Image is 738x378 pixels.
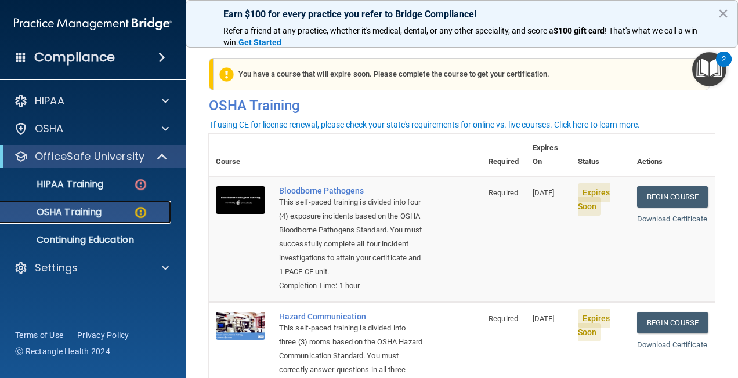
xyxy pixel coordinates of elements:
a: Terms of Use [15,329,63,341]
img: danger-circle.6113f641.png [133,177,148,192]
button: If using CE for license renewal, please check your state's requirements for online vs. live cours... [209,119,642,130]
span: Expires Soon [578,183,610,216]
a: OSHA [14,122,169,136]
a: Hazard Communication [279,312,424,321]
th: Status [571,134,630,176]
th: Actions [630,134,715,176]
th: Required [482,134,526,176]
span: Required [489,314,518,323]
strong: Get Started [238,38,281,47]
a: Download Certificate [637,215,707,223]
a: HIPAA [14,94,169,108]
a: Bloodborne Pathogens [279,186,424,195]
p: Continuing Education [8,234,166,246]
strong: $100 gift card [553,26,605,35]
th: Course [209,134,272,176]
a: Begin Course [637,186,708,208]
div: This self-paced training is divided into four (4) exposure incidents based on the OSHA Bloodborne... [279,195,424,279]
span: [DATE] [533,314,555,323]
h4: Compliance [34,49,115,66]
span: Expires Soon [578,309,610,341]
p: HIPAA [35,94,64,108]
p: Settings [35,261,78,275]
img: exclamation-circle-solid-warning.7ed2984d.png [219,67,234,82]
p: HIPAA Training [8,179,103,190]
span: Required [489,188,518,197]
a: OfficeSafe University [14,150,168,163]
th: Expires On [526,134,571,176]
img: warning-circle.0cc9ac19.png [133,205,148,220]
p: OSHA Training [8,206,102,218]
p: OfficeSafe University [35,150,144,163]
span: Refer a friend at any practice, whether it's medical, dental, or any other speciality, and score a [223,26,553,35]
div: Completion Time: 1 hour [279,279,424,293]
a: Get Started [238,38,283,47]
p: Earn $100 for every practice you refer to Bridge Compliance! [223,9,700,20]
span: Ⓒ Rectangle Health 2024 [15,346,110,357]
button: Open Resource Center, 2 new notifications [692,52,726,86]
a: Begin Course [637,312,708,333]
p: OSHA [35,122,64,136]
div: 2 [722,59,726,74]
a: Settings [14,261,169,275]
button: Close [718,4,729,23]
div: You have a course that will expire soon. Please complete the course to get your certification. [214,58,710,90]
div: If using CE for license renewal, please check your state's requirements for online vs. live cours... [211,121,640,129]
span: [DATE] [533,188,555,197]
img: PMB logo [14,12,172,35]
a: Privacy Policy [77,329,129,341]
h4: OSHA Training [209,97,715,114]
span: ! That's what we call a win-win. [223,26,700,47]
a: Download Certificate [637,340,707,349]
